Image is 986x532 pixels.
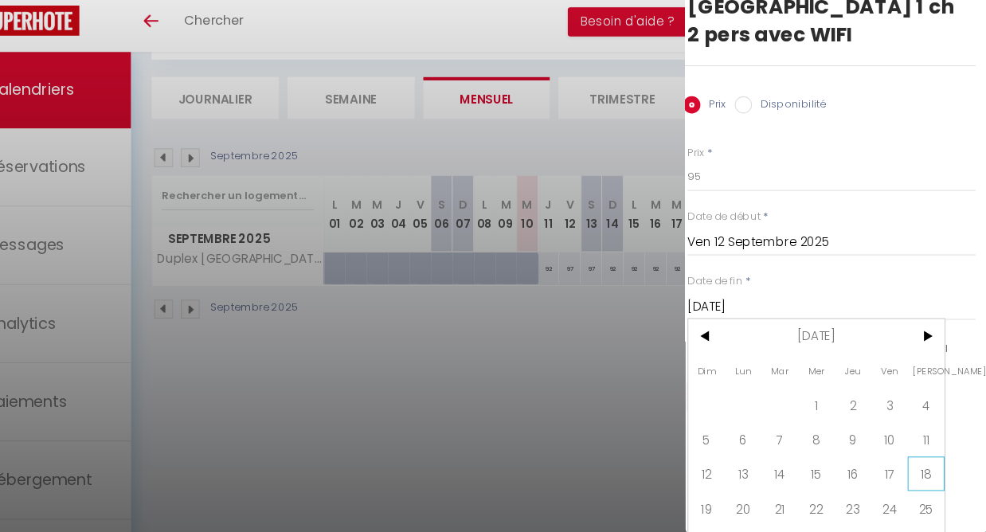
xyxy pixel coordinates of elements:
span: 17 [879,461,914,493]
span: Ven [879,366,914,397]
span: 23 [845,493,879,525]
span: 16 [845,461,879,493]
span: 7 [777,429,812,461]
label: Prix [709,173,725,188]
span: 5 [710,429,744,461]
span: 6 [744,429,778,461]
span: [PERSON_NAME] [913,366,947,397]
span: 11 [913,429,947,461]
span: Jeu [845,366,879,397]
span: 9 [845,429,879,461]
button: Ouvrir le widget de chat LiveChat [13,6,61,54]
span: 18 [913,461,947,493]
span: Lun [744,366,778,397]
span: 22 [812,493,846,525]
span: 12 [710,461,744,493]
span: 10 [879,429,914,461]
span: Dim [710,366,744,397]
span: 19 [710,493,744,525]
label: Date de fin [709,291,760,307]
label: Date de début [709,232,777,247]
span: 15 [812,461,846,493]
span: 3 [879,397,914,429]
span: Mar [777,366,812,397]
span: 21 [777,493,812,525]
span: 24 [879,493,914,525]
div: Duplex [GEOGRAPHIC_DATA] 1 ch 2 pers avec WIFI [709,6,964,83]
span: > [913,334,947,366]
span: 2 [845,397,879,429]
label: Disponibilité [769,127,837,145]
span: 1 [812,397,846,429]
span: 25 [913,493,947,525]
span: 14 [777,461,812,493]
span: 20 [744,493,778,525]
span: 13 [744,461,778,493]
span: Mer [812,366,846,397]
span: < [710,334,744,366]
span: [DATE] [744,334,914,366]
label: Prix [721,127,745,145]
span: 4 [913,397,947,429]
span: 8 [812,429,846,461]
